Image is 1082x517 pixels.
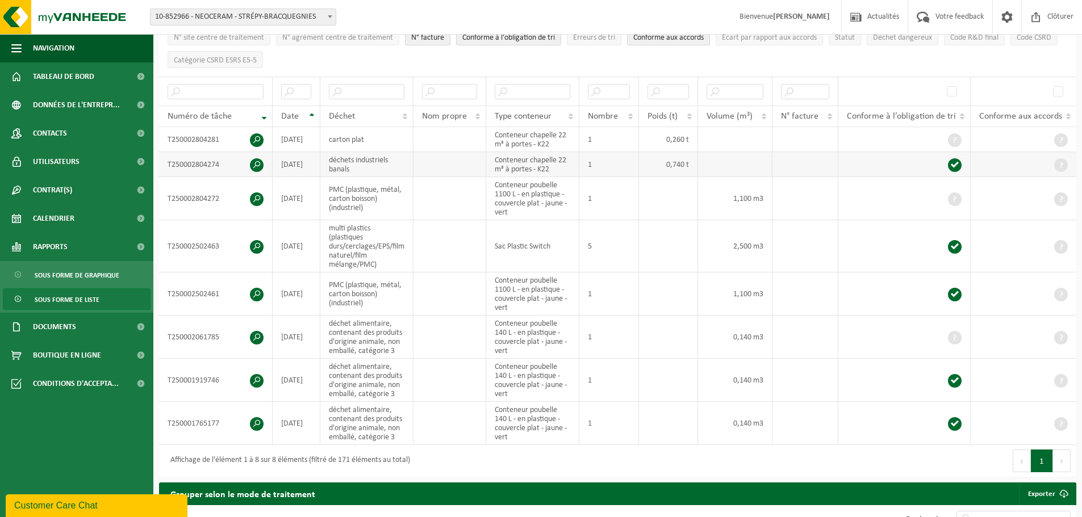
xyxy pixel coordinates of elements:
span: Déchet [329,112,355,121]
td: 0,140 m3 [698,359,772,402]
button: Previous [1013,449,1031,472]
iframe: chat widget [6,492,190,517]
td: T250002804274 [159,152,273,177]
a: Sous forme de liste [3,288,151,310]
td: Conteneur poubelle 1100 L - en plastique - couvercle plat - jaune - vert [486,177,579,220]
button: N° site centre de traitementN° site centre de traitement: Activate to sort [168,28,270,45]
td: Conteneur poubelle 140 L - en plastique - couvercle plat - jaune - vert [486,359,579,402]
td: déchets industriels banals [320,152,413,177]
td: déchet alimentaire, contenant des produits d'origine animale, non emballé, catégorie 3 [320,402,413,445]
td: Conteneur poubelle 1100 L - en plastique - couvercle plat - jaune - vert [486,272,579,316]
td: T250002061785 [159,316,273,359]
td: déchet alimentaire, contenant des produits d'origine animale, non emballé, catégorie 3 [320,359,413,402]
td: Conteneur chapelle 22 m³ à portes - K22 [486,127,579,152]
span: Navigation [33,34,74,62]
span: Type conteneur [495,112,552,121]
td: 0,140 m3 [698,402,772,445]
button: N° agrément centre de traitementN° agrément centre de traitement: Activate to sort [276,28,399,45]
button: 1 [1031,449,1053,472]
button: Écart par rapport aux accordsÉcart par rapport aux accords: Activate to sort [716,28,823,45]
td: 1 [579,402,639,445]
td: [DATE] [273,127,320,152]
td: 0,740 t [639,152,699,177]
span: Sous forme de liste [35,289,99,310]
a: Exporter [1019,482,1075,505]
span: Rapports [33,233,68,261]
td: 1,100 m3 [698,177,772,220]
td: Conteneur poubelle 140 L - en plastique - couvercle plat - jaune - vert [486,402,579,445]
button: Conforme à l’obligation de tri : Activate to sort [456,28,561,45]
span: Code CSRD [1017,33,1051,42]
td: [DATE] [273,402,320,445]
div: Affichage de l'élément 1 à 8 sur 8 éléments (filtré de 171 éléments au total) [165,451,410,471]
span: N° site centre de traitement [174,33,264,42]
span: Écart par rapport aux accords [722,33,817,42]
td: Conteneur chapelle 22 m³ à portes - K22 [486,152,579,177]
button: Conforme aux accords : Activate to sort [627,28,710,45]
button: Erreurs de triErreurs de tri: Activate to sort [567,28,621,45]
a: Sous forme de graphique [3,264,151,285]
td: 1 [579,272,639,316]
td: 2,500 m3 [698,220,772,272]
span: Déchet dangereux [873,33,932,42]
span: Sous forme de graphique [35,264,119,286]
span: Données de l'entrepr... [33,91,120,119]
td: Conteneur poubelle 140 L - en plastique - couvercle plat - jaune - vert [486,316,579,359]
td: 1,100 m3 [698,272,772,316]
span: Catégorie CSRD ESRS E5-5 [174,56,257,65]
td: 1 [579,152,639,177]
span: N° facture [781,112,818,121]
td: carton plat [320,127,413,152]
span: Conforme aux accords [979,112,1062,121]
span: Nombre [588,112,618,121]
span: Conditions d'accepta... [33,369,119,398]
button: Déchet dangereux : Activate to sort [867,28,938,45]
button: Catégorie CSRD ESRS E5-5Catégorie CSRD ESRS E5-5: Activate to sort [168,51,263,68]
span: Numéro de tâche [168,112,232,121]
td: T250001919746 [159,359,273,402]
td: PMC (plastique, métal, carton boisson) (industriel) [320,177,413,220]
td: déchet alimentaire, contenant des produits d'origine animale, non emballé, catégorie 3 [320,316,413,359]
td: multi plastics (plastiques durs/cerclages/EPS/film naturel/film mélange/PMC) [320,220,413,272]
td: 1 [579,316,639,359]
h2: Grouper selon le mode de traitement [159,482,327,505]
span: N° agrément centre de traitement [282,33,393,42]
td: 0,260 t [639,127,699,152]
span: Utilisateurs [33,148,80,176]
span: Conforme aux accords [633,33,704,42]
span: Statut [835,33,855,42]
button: Code R&D finalCode R&amp;D final: Activate to sort [944,28,1005,45]
span: N° facture [411,33,444,42]
span: Calendrier [33,204,74,233]
td: [DATE] [273,152,320,177]
td: T250002804272 [159,177,273,220]
span: 10-852966 - NEOCERAM - STRÉPY-BRACQUEGNIES [151,9,336,25]
td: [DATE] [273,220,320,272]
button: Code CSRDCode CSRD: Activate to sort [1010,28,1058,45]
span: Volume (m³) [707,112,753,121]
button: StatutStatut: Activate to sort [829,28,861,45]
span: Nom propre [422,112,467,121]
strong: [PERSON_NAME] [773,12,830,21]
td: 1 [579,359,639,402]
td: [DATE] [273,272,320,316]
button: Next [1053,449,1071,472]
span: Contrat(s) [33,176,72,204]
span: Contacts [33,119,67,148]
span: Date [281,112,299,121]
span: Documents [33,313,76,341]
td: [DATE] [273,177,320,220]
span: Code R&D final [950,33,999,42]
td: T250002502463 [159,220,273,272]
td: Sac Plastic Switch [486,220,579,272]
td: T250002804281 [159,127,273,152]
span: Boutique en ligne [33,341,101,369]
td: T250002502461 [159,272,273,316]
td: 5 [579,220,639,272]
span: Conforme à l’obligation de tri [847,112,956,121]
td: PMC (plastique, métal, carton boisson) (industriel) [320,272,413,316]
span: Tableau de bord [33,62,94,91]
span: Conforme à l’obligation de tri [462,33,555,42]
td: [DATE] [273,359,320,402]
